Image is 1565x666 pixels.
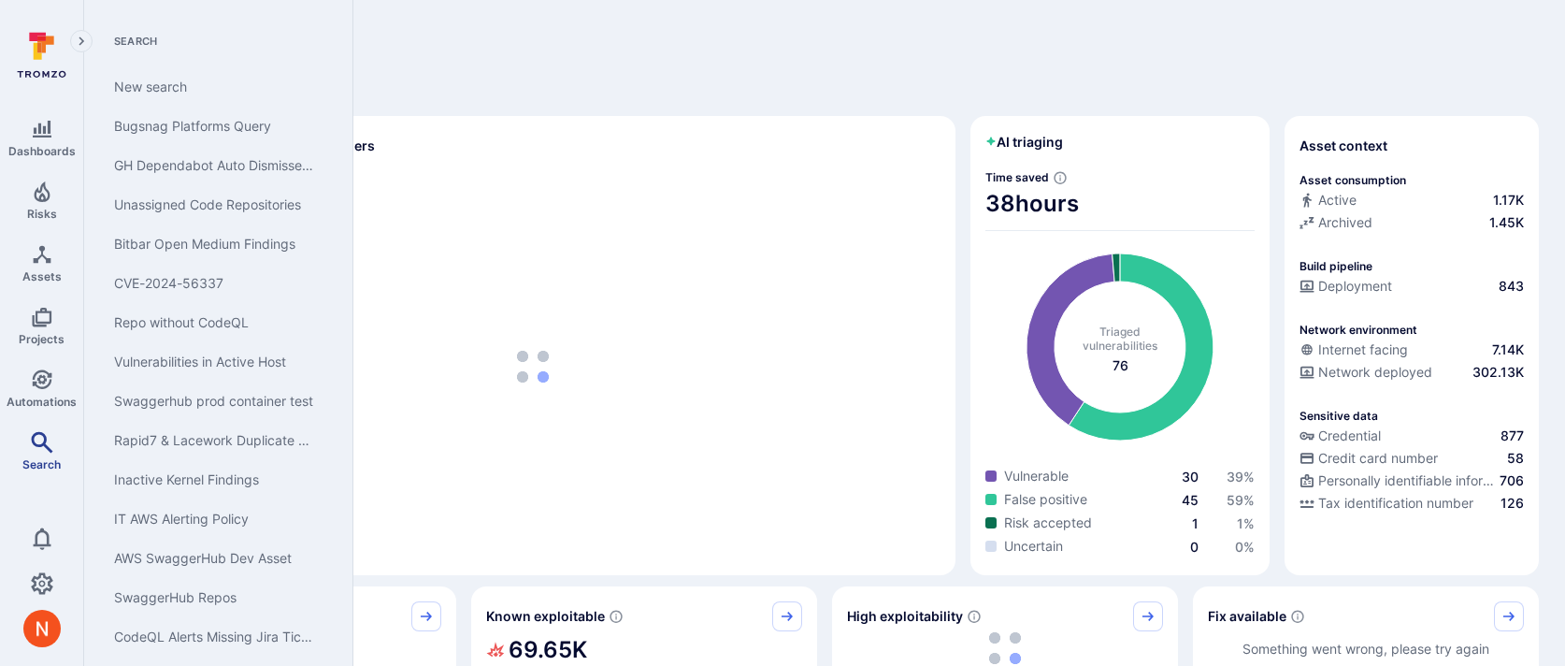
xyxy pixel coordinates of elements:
[99,303,330,342] a: Repo without CodeQL
[985,133,1063,152] h2: AI triaging
[7,395,77,409] span: Automations
[1208,607,1286,626] span: Fix available
[1227,492,1255,508] span: 59 %
[1004,537,1063,556] span: Uncertain
[99,264,330,303] a: CVE-2024-56337
[967,609,982,624] svg: EPSS score ≥ 0.7
[110,79,1539,105] span: Discover
[1227,492,1255,508] a: 59%
[1299,494,1524,516] div: Evidence indicative of processing tax identification numbers
[1299,259,1372,273] p: Build pipeline
[99,107,330,146] a: Bugsnag Platforms Query
[1299,340,1524,363] div: Evidence that an asset is internet facing
[1318,363,1432,382] span: Network deployed
[1500,471,1524,490] span: 706
[847,631,1163,665] div: loading spinner
[847,607,963,626] span: High exploitability
[27,207,57,221] span: Risks
[1299,471,1524,490] a: Personally identifiable information (PII)706
[609,609,624,624] svg: Confirmed exploitable by KEV
[1472,363,1524,382] span: 302.13K
[1299,213,1372,232] div: Archived
[23,610,61,647] img: ACg8ocIprwjrgDQnDsNSk9Ghn5p5-B8DpAKWoJ5Gi9syOE4K59tr4Q=s96-c
[1492,340,1524,359] span: 7.14K
[1499,277,1524,296] span: 843
[99,460,330,499] a: Inactive Kernel Findings
[99,382,330,421] a: Swaggerhub prod container test
[22,457,61,471] span: Search
[1299,137,1387,155] span: Asset context
[1318,191,1357,210] span: Active
[1299,340,1408,359] div: Internet facing
[1237,515,1255,531] a: 1%
[1500,494,1524,513] span: 126
[1493,191,1524,210] span: 1.17K
[1227,469,1255,485] span: 39 %
[486,607,605,626] span: Known exploitable
[99,34,330,49] span: Search
[99,185,330,224] a: Unassigned Code Repositories
[1489,213,1524,232] span: 1.45K
[1299,449,1524,471] div: Evidence indicative of processing credit card numbers
[1004,490,1087,509] span: False positive
[99,224,330,264] a: Bitbar Open Medium Findings
[1299,277,1524,299] div: Configured deployment pipeline
[1299,427,1524,449] div: Evidence indicative of handling user or service credentials
[70,30,93,52] button: Expand navigation menu
[1299,471,1524,494] div: Evidence indicative of processing personally identifiable information
[99,539,330,578] a: AWS SwaggerHub Dev Asset
[1299,363,1432,382] div: Network deployed
[1318,449,1438,468] span: Credit card number
[985,189,1255,219] span: 38 hours
[1182,492,1199,508] a: 45
[99,342,330,382] a: Vulnerabilities in Active Host
[1299,173,1406,187] p: Asset consumption
[1299,191,1524,210] a: Active1.17K
[985,170,1049,184] span: Time saved
[1290,609,1305,624] svg: Vulnerabilities with fix available
[1299,427,1524,445] a: Credential877
[75,34,88,50] i: Expand navigation menu
[1299,449,1524,468] a: Credit card number58
[1182,469,1199,485] a: 30
[1299,494,1473,513] div: Tax identification number
[517,351,549,383] img: Loading...
[989,632,1021,664] img: Loading...
[1299,340,1524,359] a: Internet facing7.14K
[1299,449,1438,468] div: Credit card number
[99,67,330,107] a: New search
[99,421,330,460] a: Rapid7 & Lacework Duplicate Example
[23,610,61,647] div: Neeren Patki
[1004,514,1092,532] span: Risk accepted
[1053,170,1068,185] svg: Estimated based on an average time of 30 mins needed to triage each vulnerability
[1318,277,1392,296] span: Deployment
[19,332,65,346] span: Projects
[99,578,330,617] a: SwaggerHub Repos
[99,617,330,657] a: CodeQL Alerts Missing Jira Tickets
[1004,467,1069,485] span: Vulnerable
[1235,539,1255,555] span: 0 %
[1192,515,1199,531] a: 1
[22,269,62,283] span: Assets
[1299,363,1524,382] a: Network deployed302.13K
[1083,325,1157,353] span: Triaged vulnerabilities
[1299,191,1524,213] div: Commits seen in the last 180 days
[1299,409,1378,423] p: Sensitive data
[1227,469,1255,485] a: 39%
[1299,363,1524,385] div: Evidence that the asset is packaged and deployed somewhere
[1299,191,1357,210] div: Active
[1507,449,1524,468] span: 58
[1299,277,1524,296] a: Deployment843
[1318,427,1381,445] span: Credential
[1190,539,1199,555] a: 0
[1318,213,1372,232] span: Archived
[1318,471,1496,490] span: Personally identifiable information (PII)
[1318,494,1473,513] span: Tax identification number
[1299,213,1524,236] div: Code repository is archived
[1299,277,1392,296] div: Deployment
[1299,213,1524,232] a: Archived1.45K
